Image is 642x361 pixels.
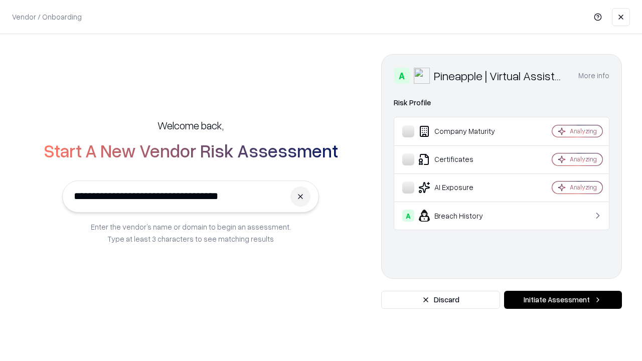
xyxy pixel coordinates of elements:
div: Pineapple | Virtual Assistant Agency [434,68,566,84]
img: Pineapple | Virtual Assistant Agency [414,68,430,84]
p: Enter the vendor’s name or domain to begin an assessment. Type at least 3 characters to see match... [91,221,291,245]
p: Vendor / Onboarding [12,12,82,22]
div: A [402,210,414,222]
div: Certificates [402,153,522,165]
h5: Welcome back, [157,118,224,132]
h2: Start A New Vendor Risk Assessment [44,140,338,160]
button: Initiate Assessment [504,291,622,309]
div: Company Maturity [402,125,522,137]
div: Analyzing [570,155,597,163]
div: Analyzing [570,183,597,192]
div: A [394,68,410,84]
div: Risk Profile [394,97,609,109]
div: Analyzing [570,127,597,135]
button: Discard [381,291,500,309]
div: AI Exposure [402,182,522,194]
button: More info [578,67,609,85]
div: Breach History [402,210,522,222]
